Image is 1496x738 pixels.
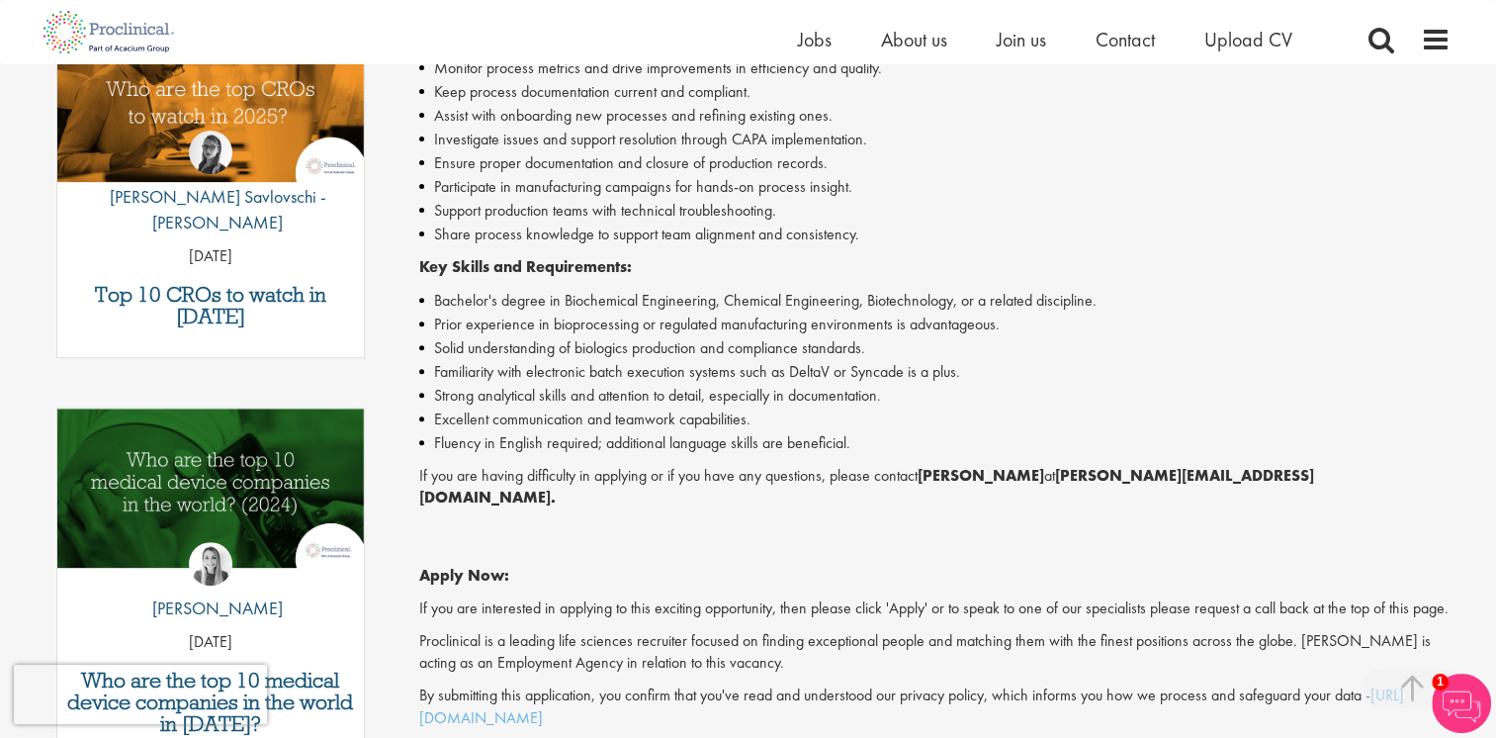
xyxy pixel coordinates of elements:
[1096,27,1155,52] a: Contact
[189,131,232,174] img: Theodora Savlovschi - Wicks
[419,408,1451,431] li: Excellent communication and teamwork capabilities.
[419,630,1451,676] p: Proclinical is a leading life sciences recruiter focused on finding exceptional people and matchi...
[57,409,365,584] a: Link to a post
[1432,674,1449,691] span: 1
[57,245,365,268] p: [DATE]
[419,431,1451,455] li: Fluency in English required; additional language skills are beneficial.
[137,596,283,621] p: [PERSON_NAME]
[14,665,267,724] iframe: reCAPTCHA
[419,465,1451,510] p: If you are having difficulty in applying or if you have any questions, please contact at
[57,409,365,568] img: Top 10 Medical Device Companies 2024
[189,542,232,586] img: Hannah Burke
[1432,674,1491,733] img: Chatbot
[918,465,1044,486] strong: [PERSON_NAME]
[419,313,1451,336] li: Prior experience in bioprocessing or regulated manufacturing environments is advantageous.
[67,284,355,327] a: Top 10 CROs to watch in [DATE]
[419,104,1451,128] li: Assist with onboarding new processes and refining existing ones.
[419,465,1314,508] strong: [PERSON_NAME][EMAIL_ADDRESS][DOMAIN_NAME].
[419,151,1451,175] li: Ensure proper documentation and closure of production records.
[419,175,1451,199] li: Participate in manufacturing campaigns for hands-on process insight.
[419,56,1451,80] li: Monitor process metrics and drive improvements in efficiency and quality.
[419,565,509,586] strong: Apply Now:
[419,289,1451,313] li: Bachelor's degree in Biochemical Engineering, Chemical Engineering, Biotechnology, or a related d...
[419,336,1451,360] li: Solid understanding of biologics production and compliance standards.
[419,128,1451,151] li: Investigate issues and support resolution through CAPA implementation.
[419,80,1451,104] li: Keep process documentation current and compliant.
[419,223,1451,246] li: Share process knowledge to support team alignment and consistency.
[419,598,1451,620] p: If you are interested in applying to this exciting opportunity, then please click 'Apply' or to s...
[1204,27,1292,52] a: Upload CV
[419,384,1451,408] li: Strong analytical skills and attention to detail, especially in documentation.
[419,685,1404,728] a: [URL][DOMAIN_NAME]
[798,27,832,52] a: Jobs
[57,23,365,182] img: Top 10 CROs 2025 | Proclinical
[419,685,1451,730] p: By submitting this application, you confirm that you've read and understood our privacy policy, w...
[881,27,947,52] a: About us
[57,131,365,244] a: Theodora Savlovschi - Wicks [PERSON_NAME] Savlovschi - [PERSON_NAME]
[419,256,632,277] strong: Key Skills and Requirements:
[419,360,1451,384] li: Familiarity with electronic batch execution systems such as DeltaV or Syncade is a plus.
[57,631,365,654] p: [DATE]
[137,542,283,631] a: Hannah Burke [PERSON_NAME]
[997,27,1046,52] a: Join us
[419,199,1451,223] li: Support production teams with technical troubleshooting.
[57,184,365,234] p: [PERSON_NAME] Savlovschi - [PERSON_NAME]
